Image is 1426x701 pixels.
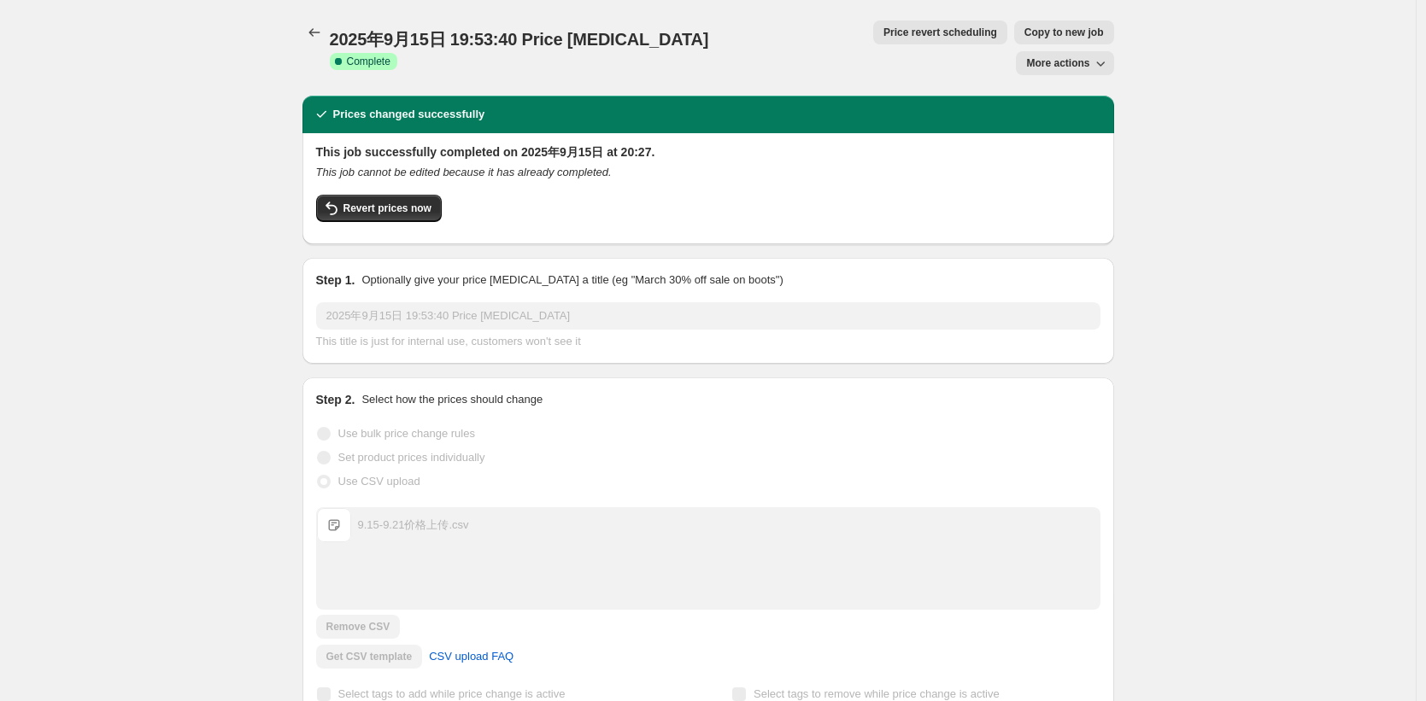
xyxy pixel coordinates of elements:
span: Set product prices individually [338,451,485,464]
span: Select tags to remove while price change is active [754,687,1000,700]
span: Copy to new job [1024,26,1104,39]
span: Complete [347,55,390,68]
span: CSV upload FAQ [429,648,513,665]
h2: Step 2. [316,391,355,408]
span: This title is just for internal use, customers won't see it [316,335,581,348]
button: Copy to new job [1014,20,1114,44]
span: Price revert scheduling [883,26,997,39]
h2: Step 1. [316,272,355,289]
input: 30% off holiday sale [316,302,1100,330]
span: More actions [1026,56,1089,70]
button: Price revert scheduling [873,20,1007,44]
p: Optionally give your price [MEDICAL_DATA] a title (eg "March 30% off sale on boots") [361,272,783,289]
span: Use CSV upload [338,475,420,488]
h2: This job successfully completed on 2025年9月15日 at 20:27. [316,143,1100,161]
span: Revert prices now [343,202,431,215]
div: 9.15-9.21价格上传.csv [358,517,469,534]
span: 2025年9月15日 19:53:40 Price [MEDICAL_DATA] [330,30,709,49]
button: Price change jobs [302,20,326,44]
i: This job cannot be edited because it has already completed. [316,166,612,178]
h2: Prices changed successfully [333,106,485,123]
span: Select tags to add while price change is active [338,687,566,700]
span: Use bulk price change rules [338,427,475,440]
button: More actions [1016,51,1113,75]
button: Revert prices now [316,195,442,222]
a: CSV upload FAQ [419,643,524,670]
p: Select how the prices should change [361,391,543,408]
